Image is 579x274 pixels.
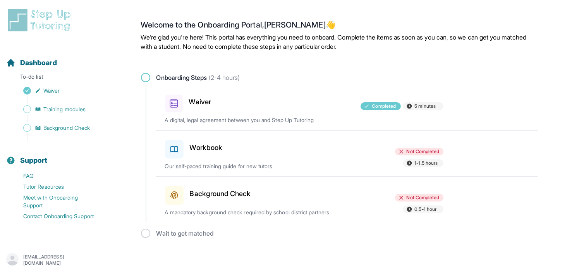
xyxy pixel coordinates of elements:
a: Background Check [6,122,99,133]
span: Waiver [43,87,60,95]
span: 0.5-1 hour [415,206,437,212]
a: Tutor Resources [6,181,99,192]
p: To-do list [3,73,96,84]
span: Onboarding Steps [156,73,240,82]
button: Dashboard [3,45,96,71]
a: WaiverCompleted5 minutesA digital, legal agreement between you and Step Up Tutoring [156,85,538,130]
span: Background Check [43,124,90,132]
a: Dashboard [6,57,57,68]
span: Completed [372,103,396,109]
span: Training modules [43,105,86,113]
img: logo [6,8,75,33]
h2: Welcome to the Onboarding Portal, [PERSON_NAME] 👋 [141,20,538,33]
a: Background CheckNot Completed0.5-1 hourA mandatory background check required by school district p... [156,177,538,222]
a: WorkbookNot Completed1-1.5 hoursOur self-paced training guide for new tutors [156,131,538,176]
h3: Background Check [190,188,251,199]
span: Not Completed [407,195,440,201]
p: Our self-paced training guide for new tutors [165,162,346,170]
span: (2-4 hours) [207,74,240,81]
span: 1-1.5 hours [415,160,438,166]
button: Support [3,143,96,169]
p: We're glad you're here! This portal has everything you need to onboard. Complete the items as soo... [141,33,538,51]
h3: Waiver [189,97,211,107]
span: Dashboard [20,57,57,68]
span: Support [20,155,48,166]
a: FAQ [6,171,99,181]
a: Contact Onboarding Support [6,211,99,222]
button: [EMAIL_ADDRESS][DOMAIN_NAME] [6,253,93,267]
p: [EMAIL_ADDRESS][DOMAIN_NAME] [23,254,93,266]
h3: Workbook [190,142,223,153]
p: A mandatory background check required by school district partners [165,209,346,216]
p: A digital, legal agreement between you and Step Up Tutoring [165,116,346,124]
a: Meet with Onboarding Support [6,192,99,211]
a: Training modules [6,104,99,115]
span: Not Completed [407,148,440,155]
span: 5 minutes [415,103,436,109]
a: Waiver [6,85,99,96]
